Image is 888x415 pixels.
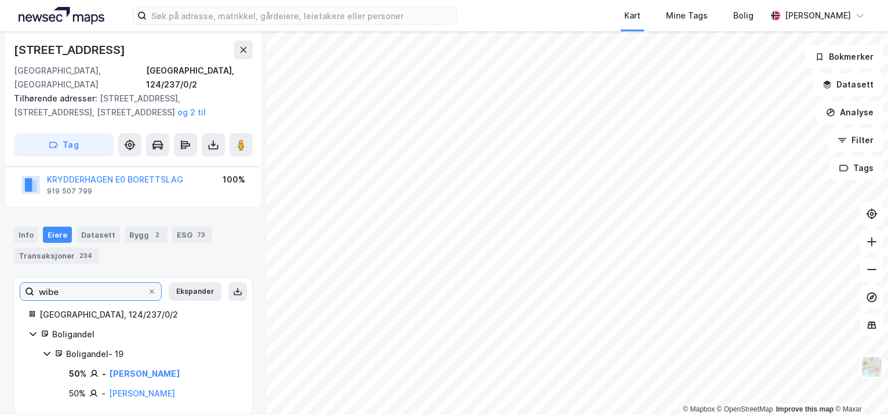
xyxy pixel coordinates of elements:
a: Mapbox [683,405,715,413]
span: Tilhørende adresser: [14,93,100,103]
div: [STREET_ADDRESS], [STREET_ADDRESS], [STREET_ADDRESS] [14,92,243,119]
input: Søk [34,283,147,300]
img: logo.a4113a55bc3d86da70a041830d287a7e.svg [19,7,104,24]
button: Bokmerker [805,45,883,68]
div: [GEOGRAPHIC_DATA], 124/237/0/2 [146,64,253,92]
button: Analyse [816,101,883,124]
div: Datasett [77,227,120,243]
div: 50% [69,367,86,381]
div: Bolig [733,9,754,23]
iframe: Chat Widget [830,359,888,415]
div: Kontrollprogram for chat [830,359,888,415]
div: Eiere [43,227,72,243]
input: Søk på adresse, matrikkel, gårdeiere, leietakere eller personer [147,7,456,24]
div: Bygg [125,227,168,243]
div: 73 [195,229,208,241]
div: [GEOGRAPHIC_DATA], 124/237/0/2 [39,308,238,322]
a: Improve this map [776,405,834,413]
div: Boligandel [52,327,238,341]
div: 100% [223,173,245,187]
a: OpenStreetMap [717,405,773,413]
div: Kart [624,9,640,23]
div: [STREET_ADDRESS] [14,41,128,59]
div: 234 [77,250,94,261]
div: 50% [69,387,86,401]
div: Transaksjoner [14,247,99,264]
button: Datasett [813,73,883,96]
a: [PERSON_NAME] [109,388,175,398]
button: Filter [828,129,883,152]
div: [GEOGRAPHIC_DATA], [GEOGRAPHIC_DATA] [14,64,146,92]
button: Tag [14,133,114,156]
button: Tags [829,156,883,180]
div: 919 507 799 [47,187,92,196]
div: 2 [151,229,163,241]
button: Ekspander [169,282,221,301]
div: Mine Tags [666,9,708,23]
div: - [102,367,106,381]
div: [PERSON_NAME] [785,9,851,23]
a: [PERSON_NAME] [110,369,180,378]
img: Z [861,356,883,378]
div: Boligandel - 19 [66,347,238,361]
div: Info [14,227,38,243]
div: ESG [172,227,212,243]
div: - [101,387,105,401]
